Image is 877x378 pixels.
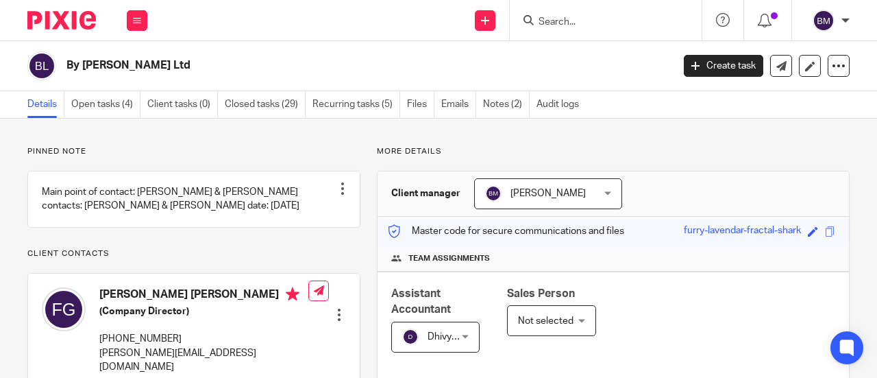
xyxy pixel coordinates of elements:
p: [PERSON_NAME][EMAIL_ADDRESS][DOMAIN_NAME] [99,346,308,375]
p: Pinned note [27,146,360,157]
span: Sales Person [507,288,575,299]
img: Pixie [27,11,96,29]
a: Client tasks (0) [147,91,218,118]
p: More details [377,146,850,157]
h4: [PERSON_NAME] [PERSON_NAME] [99,287,308,305]
img: svg%3E [813,10,835,32]
a: Recurring tasks (5) [312,91,400,118]
a: Files [407,91,434,118]
img: svg%3E [27,51,56,80]
span: Not selected [518,316,573,326]
img: svg%3E [485,185,502,202]
a: Notes (2) [483,91,530,118]
h2: By [PERSON_NAME] Ltd [66,58,544,73]
span: Team assignments [408,253,490,264]
span: Dhivya S T [428,332,472,342]
a: Create task [684,55,763,77]
p: Master code for secure communications and files [388,224,624,238]
p: [PHONE_NUMBER] [99,332,308,346]
img: svg%3E [42,287,86,331]
img: svg%3E [402,329,419,345]
h5: (Company Director) [99,305,308,318]
a: Emails [441,91,476,118]
div: furry-lavendar-fractal-shark [684,224,801,239]
a: Details [27,91,64,118]
i: Primary [286,287,299,301]
a: Closed tasks (29) [225,91,306,118]
h3: Client manager [391,187,460,200]
span: [PERSON_NAME] [510,189,586,198]
p: Client contacts [27,248,360,259]
span: Assistant Accountant [391,288,451,315]
a: Audit logs [536,91,586,118]
input: Search [537,16,660,29]
a: Open tasks (4) [71,91,140,118]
